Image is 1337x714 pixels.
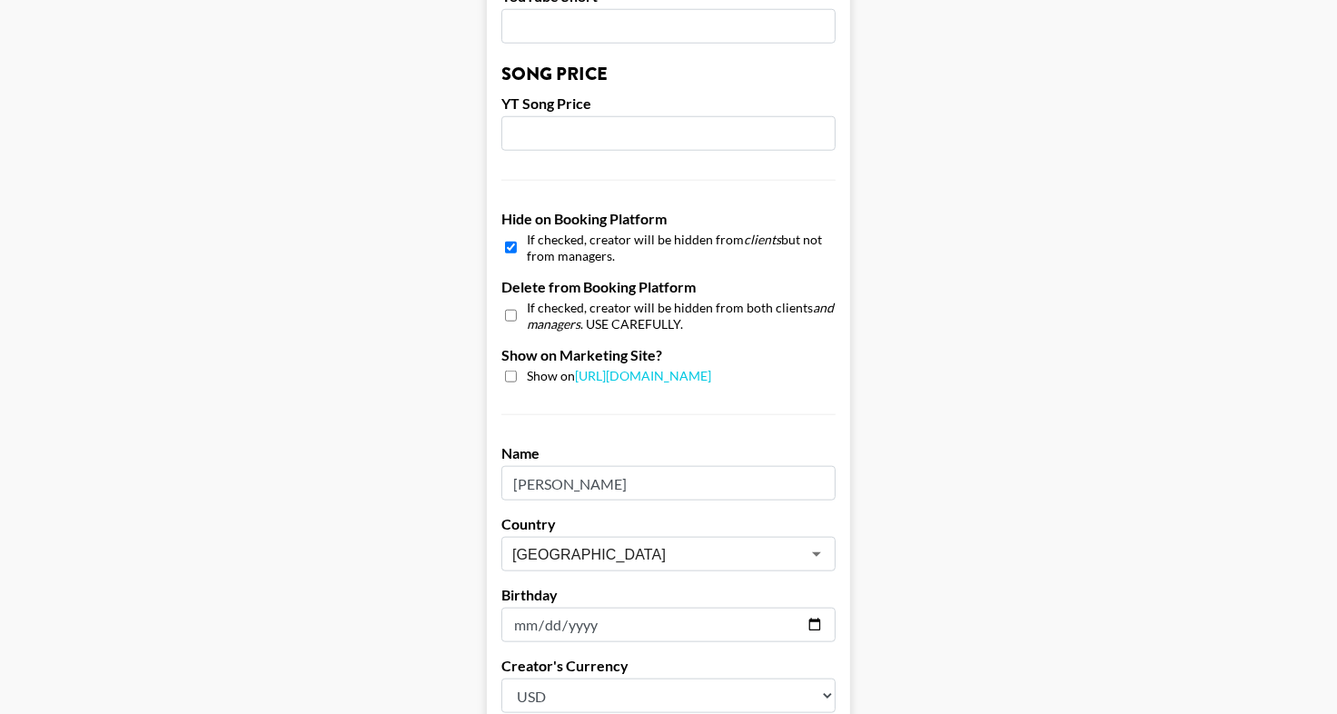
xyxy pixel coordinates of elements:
[501,515,836,533] label: Country
[527,232,836,263] span: If checked, creator will be hidden from but not from managers.
[501,346,836,364] label: Show on Marketing Site?
[501,657,836,675] label: Creator's Currency
[527,300,836,332] span: If checked, creator will be hidden from both clients . USE CAREFULLY.
[744,232,781,247] em: clients
[501,210,836,228] label: Hide on Booking Platform
[527,300,834,332] em: and managers
[575,368,711,383] a: [URL][DOMAIN_NAME]
[501,444,836,462] label: Name
[804,541,829,567] button: Open
[501,586,836,604] label: Birthday
[527,368,711,385] span: Show on
[501,94,836,113] label: YT Song Price
[501,278,836,296] label: Delete from Booking Platform
[501,65,836,84] h3: Song Price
